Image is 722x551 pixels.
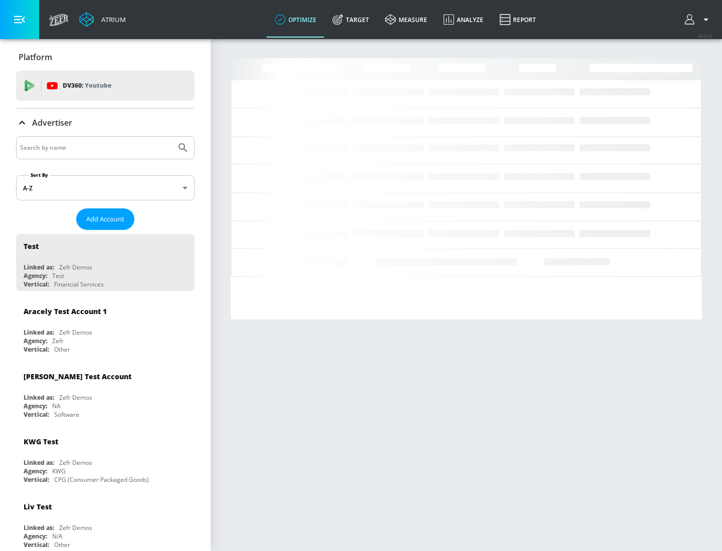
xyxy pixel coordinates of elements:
[79,12,126,27] a: Atrium
[59,393,92,402] div: Zefr Demos
[52,337,64,345] div: Zefr
[16,234,195,291] div: TestLinked as:Zefr DemosAgency:TestVertical:Financial Services
[324,2,377,38] a: Target
[16,71,195,101] div: DV360: Youtube
[24,263,54,271] div: Linked as:
[24,241,39,251] div: Test
[52,467,66,475] div: KWG
[16,364,195,421] div: [PERSON_NAME] Test AccountLinked as:Zefr DemosAgency:NAVertical:Software
[59,328,92,337] div: Zefr Demos
[52,532,63,540] div: N/A
[19,52,52,63] p: Platform
[29,172,50,178] label: Sort By
[54,345,70,354] div: Other
[54,540,70,549] div: Other
[16,109,195,137] div: Advertiser
[267,2,324,38] a: optimize
[16,429,195,486] div: KWG TestLinked as:Zefr DemosAgency:KWGVertical:CPG (Consumer Packaged Goods)
[52,402,61,410] div: NA
[24,271,47,280] div: Agency:
[16,175,195,200] div: A-Z
[24,437,58,446] div: KWG Test
[24,532,47,540] div: Agency:
[377,2,435,38] a: measure
[20,141,172,154] input: Search by name
[85,80,111,91] p: Youtube
[16,299,195,356] div: Aracely Test Account 1Linked as:Zefr DemosAgency:ZefrVertical:Other
[59,523,92,532] div: Zefr Demos
[24,280,49,289] div: Vertical:
[24,502,52,511] div: Liv Test
[698,33,712,39] span: v 4.22.2
[54,280,104,289] div: Financial Services
[24,467,47,475] div: Agency:
[24,337,47,345] div: Agency:
[76,208,134,230] button: Add Account
[54,475,149,484] div: CPG (Consumer Packaged Goods)
[24,372,131,381] div: [PERSON_NAME] Test Account
[63,80,111,91] p: DV360:
[435,2,491,38] a: Analyze
[24,523,54,532] div: Linked as:
[86,213,124,225] span: Add Account
[24,410,49,419] div: Vertical:
[52,271,64,280] div: Test
[24,540,49,549] div: Vertical:
[24,393,54,402] div: Linked as:
[24,475,49,484] div: Vertical:
[97,15,126,24] div: Atrium
[24,307,107,316] div: Aracely Test Account 1
[24,345,49,354] div: Vertical:
[24,402,47,410] div: Agency:
[59,458,92,467] div: Zefr Demos
[24,458,54,467] div: Linked as:
[32,117,72,128] p: Advertiser
[24,328,54,337] div: Linked as:
[59,263,92,271] div: Zefr Demos
[491,2,544,38] a: Report
[54,410,79,419] div: Software
[16,43,195,71] div: Platform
